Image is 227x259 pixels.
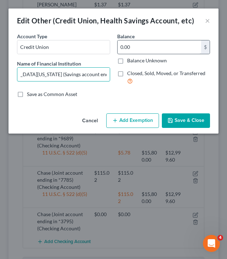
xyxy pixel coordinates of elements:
[17,16,194,26] div: Edit Other (Credit Union, Health Savings Account, etc)
[17,33,47,40] label: Account Type
[203,235,220,252] iframe: Intercom live chat
[17,40,110,54] input: Credit Union, HSA, etc
[17,68,110,81] input: Enter name...
[217,235,223,241] span: 4
[127,57,167,64] label: Balance Unknown
[127,70,205,76] span: Closed, Sold, Moved, or Transferred
[118,40,202,54] input: 0.00
[27,91,77,98] label: Save as Common Asset
[201,40,210,54] div: $
[205,16,210,25] button: ×
[162,113,210,128] button: Save & Close
[117,33,135,40] label: Balance
[76,114,103,128] button: Cancel
[17,61,81,67] span: Name of Financial Institution
[106,113,159,128] button: Add Exemption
